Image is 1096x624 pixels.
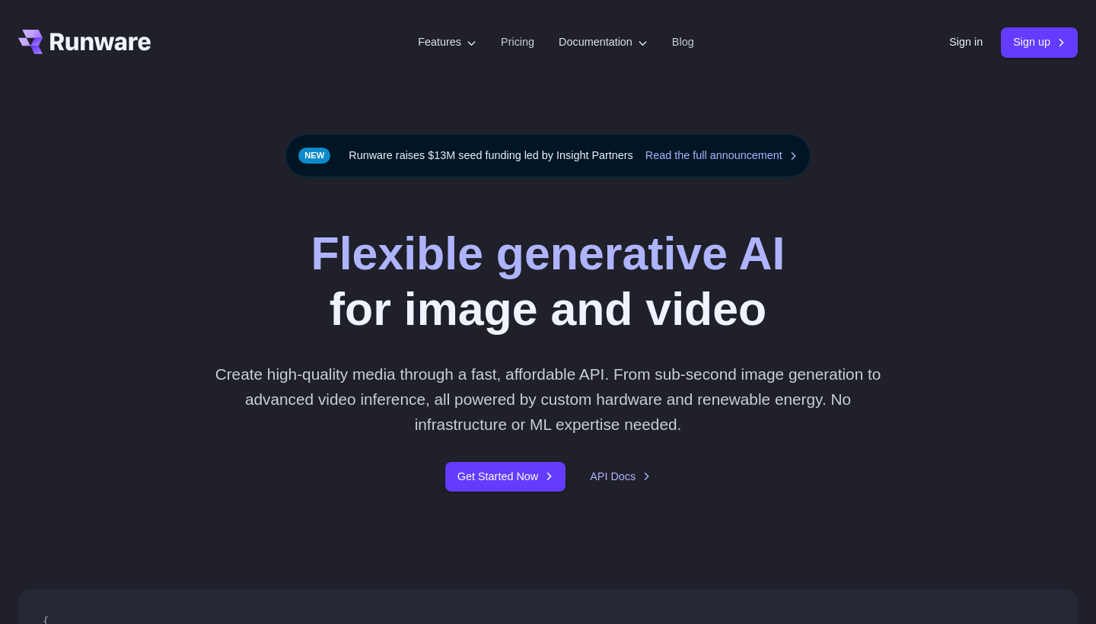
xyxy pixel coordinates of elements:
a: Pricing [501,33,534,51]
h1: for image and video [311,226,785,337]
a: Get Started Now [445,462,566,492]
label: Features [418,33,476,51]
p: Create high-quality media through a fast, affordable API. From sub-second image generation to adv... [209,361,887,438]
a: Go to / [18,30,151,54]
a: API Docs [590,468,651,486]
a: Read the full announcement [645,147,798,164]
div: Runware raises $13M seed funding led by Insight Partners [285,134,811,177]
a: Sign up [1001,27,1078,57]
label: Documentation [559,33,648,51]
a: Sign in [949,33,983,51]
strong: Flexible generative AI [311,228,785,279]
a: Blog [672,33,694,51]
